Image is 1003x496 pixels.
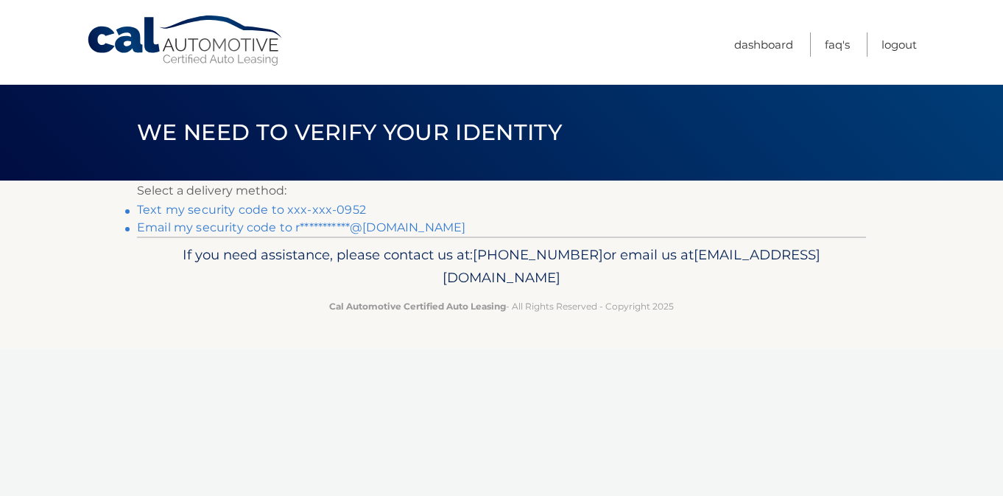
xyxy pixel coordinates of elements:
a: FAQ's [825,32,850,57]
a: Cal Automotive [86,15,285,67]
span: We need to verify your identity [137,119,562,146]
a: Text my security code to xxx-xxx-0952 [137,203,366,217]
p: Select a delivery method: [137,181,866,201]
strong: Cal Automotive Certified Auto Leasing [329,301,506,312]
a: Dashboard [734,32,793,57]
span: [PHONE_NUMBER] [473,246,603,263]
a: Logout [881,32,917,57]
p: - All Rights Reserved - Copyright 2025 [147,298,856,314]
p: If you need assistance, please contact us at: or email us at [147,243,856,290]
